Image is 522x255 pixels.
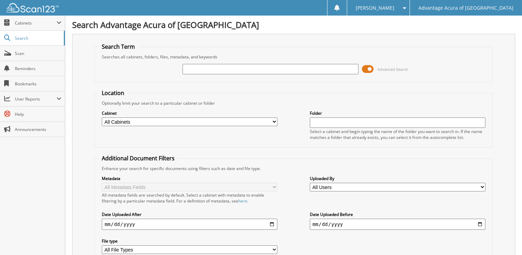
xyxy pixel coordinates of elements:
[98,54,489,60] div: Searches all cabinets, folders, files, metadata, and keywords
[72,19,515,30] h1: Search Advantage Acura of [GEOGRAPHIC_DATA]
[310,129,485,140] div: Select a cabinet and begin typing the name of the folder you want to search in. If the name match...
[377,67,408,72] span: Advanced Search
[102,238,277,244] label: File type
[98,154,178,162] legend: Additional Document Filters
[98,100,489,106] div: Optionally limit your search to a particular cabinet or folder
[310,110,485,116] label: Folder
[7,3,59,12] img: scan123-logo-white.svg
[102,192,277,204] div: All metadata fields are searched by default. Select a cabinet with metadata to enable filtering b...
[102,219,277,230] input: start
[15,126,61,132] span: Announcements
[310,219,485,230] input: end
[15,96,57,102] span: User Reports
[418,6,513,10] span: Advantage Acura of [GEOGRAPHIC_DATA]
[487,222,522,255] iframe: Chat Widget
[15,66,61,72] span: Reminders
[15,20,57,26] span: Cabinets
[356,6,394,10] span: [PERSON_NAME]
[15,50,61,56] span: Scan
[15,35,60,41] span: Search
[98,89,128,97] legend: Location
[15,81,61,87] span: Bookmarks
[98,43,138,50] legend: Search Term
[310,176,485,181] label: Uploaded By
[102,176,277,181] label: Metadata
[238,198,247,204] a: here
[15,111,61,117] span: Help
[102,110,277,116] label: Cabinet
[310,211,485,217] label: Date Uploaded Before
[98,166,489,171] div: Enhance your search for specific documents using filters such as date and file type.
[102,211,277,217] label: Date Uploaded After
